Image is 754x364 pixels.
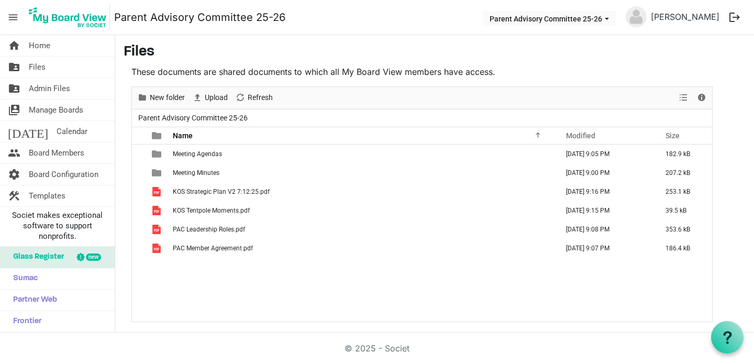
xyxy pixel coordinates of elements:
[29,57,46,78] span: Files
[26,4,110,30] img: My Board View Logo
[231,87,276,109] div: Refresh
[695,91,709,104] button: Details
[555,201,655,220] td: July 13, 2025 9:15 PM column header Modified
[173,150,222,158] span: Meeting Agendas
[8,311,41,332] span: Frontier
[173,169,219,177] span: Meeting Minutes
[136,91,187,104] button: New folder
[234,91,275,104] button: Refresh
[8,290,57,311] span: Partner Web
[345,343,409,354] a: © 2025 - Societ
[170,145,555,163] td: Meeting Agendas is template cell column header Name
[191,91,230,104] button: Upload
[8,100,20,120] span: switch_account
[173,131,193,140] span: Name
[3,7,23,27] span: menu
[29,35,50,56] span: Home
[114,7,285,28] a: Parent Advisory Committee 25-26
[8,142,20,163] span: people
[136,112,250,125] span: Parent Advisory Committee 25-26
[555,163,655,182] td: August 26, 2025 9:00 PM column header Modified
[173,226,245,233] span: PAC Leadership Roles.pdf
[170,239,555,258] td: PAC Member Agreement.pdf is template cell column header Name
[247,91,274,104] span: Refresh
[132,163,146,182] td: checkbox
[124,43,746,61] h3: Files
[655,145,712,163] td: 182.9 kB is template cell column header Size
[655,163,712,182] td: 207.2 kB is template cell column header Size
[146,163,170,182] td: is template cell column header type
[29,164,98,185] span: Board Configuration
[132,145,146,163] td: checkbox
[626,6,647,27] img: no-profile-picture.svg
[146,239,170,258] td: is template cell column header type
[146,220,170,239] td: is template cell column header type
[29,142,84,163] span: Board Members
[146,182,170,201] td: is template cell column header type
[170,220,555,239] td: PAC Leadership Roles.pdf is template cell column header Name
[655,220,712,239] td: 353.6 kB is template cell column header Size
[132,220,146,239] td: checkbox
[170,182,555,201] td: KOS Strategic Plan V2 7:12:25.pdf is template cell column header Name
[86,253,101,261] div: new
[693,87,711,109] div: Details
[8,268,38,289] span: Sumac
[5,210,110,241] span: Societ makes exceptional software to support nonprofits.
[555,182,655,201] td: July 13, 2025 9:16 PM column header Modified
[188,87,231,109] div: Upload
[8,121,48,142] span: [DATE]
[8,57,20,78] span: folder_shared
[677,91,690,104] button: View dropdownbutton
[8,185,20,206] span: construction
[655,182,712,201] td: 253.1 kB is template cell column header Size
[149,91,186,104] span: New folder
[132,239,146,258] td: checkbox
[146,145,170,163] td: is template cell column header type
[146,201,170,220] td: is template cell column header type
[647,6,724,27] a: [PERSON_NAME]
[131,65,713,78] p: These documents are shared documents to which all My Board View members have access.
[173,207,250,214] span: KOS Tentpole Moments.pdf
[8,247,64,268] span: Glass Register
[132,182,146,201] td: checkbox
[29,185,65,206] span: Templates
[555,220,655,239] td: July 13, 2025 9:08 PM column header Modified
[170,201,555,220] td: KOS Tentpole Moments.pdf is template cell column header Name
[566,131,595,140] span: Modified
[655,239,712,258] td: 186.4 kB is template cell column header Size
[8,78,20,99] span: folder_shared
[555,239,655,258] td: July 13, 2025 9:07 PM column header Modified
[170,163,555,182] td: Meeting Minutes is template cell column header Name
[29,100,83,120] span: Manage Boards
[173,188,270,195] span: KOS Strategic Plan V2 7:12:25.pdf
[29,78,70,99] span: Admin Files
[555,145,655,163] td: July 13, 2025 9:05 PM column header Modified
[724,6,746,28] button: logout
[26,4,114,30] a: My Board View Logo
[134,87,188,109] div: New folder
[173,245,253,252] span: PAC Member Agreement.pdf
[483,11,616,26] button: Parent Advisory Committee 25-26 dropdownbutton
[57,121,87,142] span: Calendar
[8,35,20,56] span: home
[655,201,712,220] td: 39.5 kB is template cell column header Size
[132,201,146,220] td: checkbox
[666,131,680,140] span: Size
[8,164,20,185] span: settings
[204,91,229,104] span: Upload
[675,87,693,109] div: View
